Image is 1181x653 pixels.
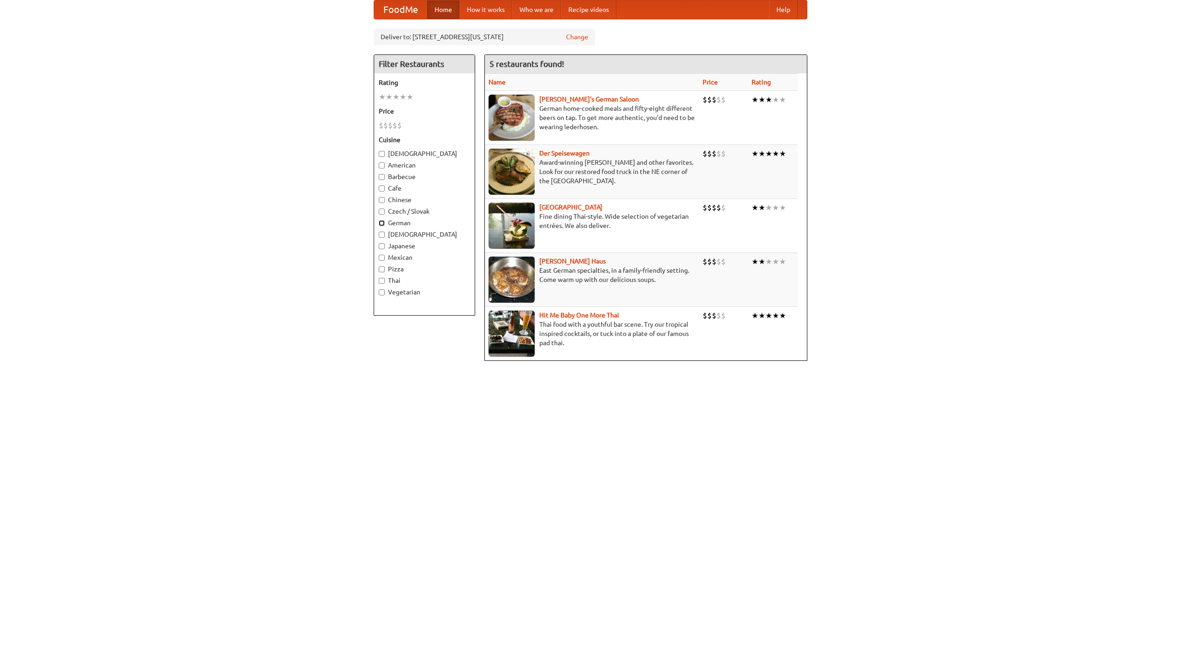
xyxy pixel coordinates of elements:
li: ★ [752,149,758,159]
a: Change [566,32,588,42]
li: $ [716,311,721,321]
li: $ [716,149,721,159]
li: $ [388,120,393,131]
li: ★ [752,311,758,321]
li: ★ [400,92,406,102]
li: $ [379,120,383,131]
li: ★ [752,257,758,267]
li: $ [716,257,721,267]
a: [PERSON_NAME]'s German Saloon [539,96,639,103]
p: Fine dining Thai-style. Wide selection of vegetarian entrées. We also deliver. [489,212,695,230]
label: Thai [379,276,470,285]
li: ★ [779,95,786,105]
ng-pluralize: 5 restaurants found! [489,60,564,68]
a: Rating [752,78,771,86]
img: satay.jpg [489,203,535,249]
li: $ [707,203,712,213]
input: Thai [379,278,385,284]
li: $ [721,311,726,321]
h5: Rating [379,78,470,87]
a: Der Speisewagen [539,150,590,157]
li: ★ [758,257,765,267]
li: $ [707,257,712,267]
li: $ [707,95,712,105]
a: Who we are [512,0,561,19]
label: Japanese [379,241,470,251]
input: Pizza [379,266,385,272]
input: Czech / Slovak [379,209,385,215]
li: ★ [772,257,779,267]
a: Help [769,0,798,19]
li: $ [712,95,716,105]
label: Mexican [379,253,470,262]
label: Pizza [379,264,470,274]
li: $ [397,120,402,131]
p: German home-cooked meals and fifty-eight different beers on tap. To get more authentic, you'd nee... [489,104,695,132]
a: FoodMe [374,0,427,19]
label: German [379,218,470,228]
li: $ [712,203,716,213]
img: esthers.jpg [489,95,535,141]
li: ★ [779,149,786,159]
li: $ [721,95,726,105]
li: $ [716,203,721,213]
label: Barbecue [379,172,470,181]
img: speisewagen.jpg [489,149,535,195]
li: $ [712,257,716,267]
li: ★ [765,257,772,267]
li: ★ [772,311,779,321]
label: Vegetarian [379,288,470,297]
input: Chinese [379,197,385,203]
h4: Filter Restaurants [374,55,475,73]
li: $ [703,149,707,159]
h5: Cuisine [379,135,470,144]
input: Vegetarian [379,289,385,295]
label: [DEMOGRAPHIC_DATA] [379,149,470,158]
li: ★ [772,149,779,159]
b: [GEOGRAPHIC_DATA] [539,204,602,211]
li: ★ [779,257,786,267]
li: ★ [752,95,758,105]
p: Award-winning [PERSON_NAME] and other favorites. Look for our restored food truck in the NE corne... [489,158,695,186]
li: $ [721,149,726,159]
li: $ [721,257,726,267]
input: [DEMOGRAPHIC_DATA] [379,232,385,238]
p: Thai food with a youthful bar scene. Try our tropical inspired cocktails, or tuck into a plate of... [489,320,695,347]
input: Mexican [379,255,385,261]
li: ★ [379,92,386,102]
li: ★ [406,92,413,102]
li: ★ [758,203,765,213]
li: ★ [765,203,772,213]
b: [PERSON_NAME] Haus [539,258,606,265]
li: ★ [393,92,400,102]
li: ★ [765,311,772,321]
a: Name [489,78,506,86]
img: babythai.jpg [489,311,535,357]
label: Czech / Slovak [379,207,470,216]
a: Price [703,78,718,86]
input: Barbecue [379,174,385,180]
li: $ [703,203,707,213]
div: Deliver to: [STREET_ADDRESS][US_STATE] [374,29,595,45]
input: German [379,220,385,226]
li: ★ [765,95,772,105]
h5: Price [379,107,470,116]
a: Hit Me Baby One More Thai [539,312,619,319]
label: [DEMOGRAPHIC_DATA] [379,230,470,239]
input: Cafe [379,186,385,192]
li: $ [712,149,716,159]
li: $ [721,203,726,213]
label: American [379,161,470,170]
li: ★ [386,92,393,102]
li: ★ [772,95,779,105]
li: $ [703,95,707,105]
li: $ [707,311,712,321]
li: $ [393,120,397,131]
li: ★ [752,203,758,213]
li: $ [716,95,721,105]
a: Home [427,0,459,19]
label: Cafe [379,184,470,193]
a: How it works [459,0,512,19]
